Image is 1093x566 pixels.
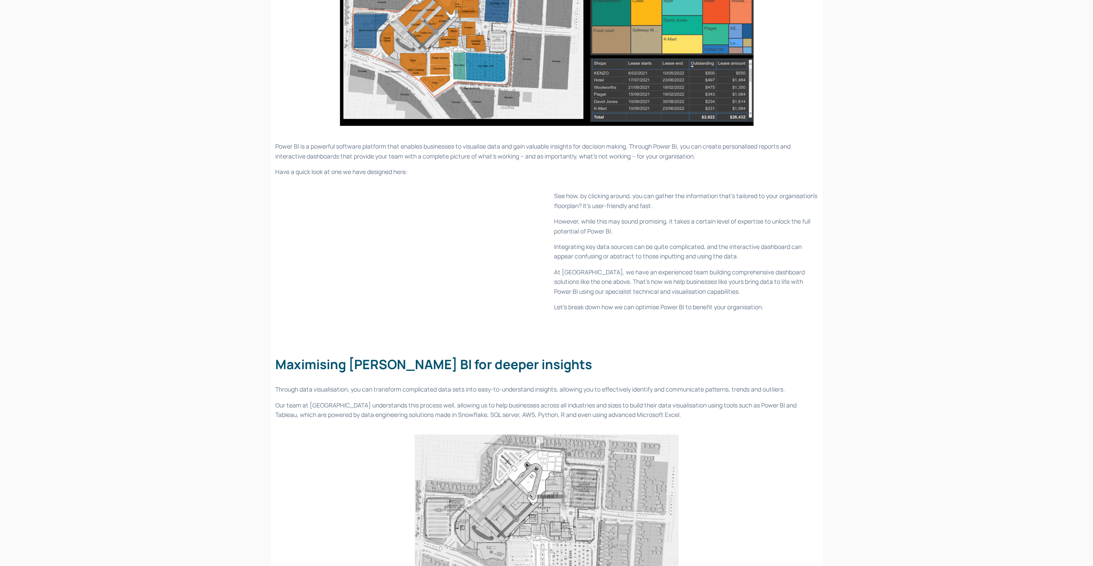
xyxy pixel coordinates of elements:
[275,385,818,394] p: Through data visualisation, you can transform complicated data sets into easy-to-understand insig...
[275,142,818,161] p: Power BI is a powerful software platform that enables businesses to visualise data and gain valua...
[554,302,818,312] p: Let’s break down how we can optimise Power BI to benefit your organisation.
[554,267,818,296] p: At [GEOGRAPHIC_DATA], we have an experienced team building comprehensive dashboard solutions like...
[554,242,818,261] p: Integrating key data sources can be quite complicated, and the interactive dashboard can appear c...
[554,191,818,211] p: See how, by clicking around, you can gather the information that’s tailored to your organisation’...
[275,355,592,373] strong: Maximising [PERSON_NAME] BI for deeper insights
[275,401,818,420] p: Our team at [GEOGRAPHIC_DATA] understands this process well, allowing us to help businesses acros...
[275,167,818,177] p: Have a quick look at one we have designed here:
[554,217,818,236] p: However, while this may sound promising, it takes a certain level of expertise to unlock the full...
